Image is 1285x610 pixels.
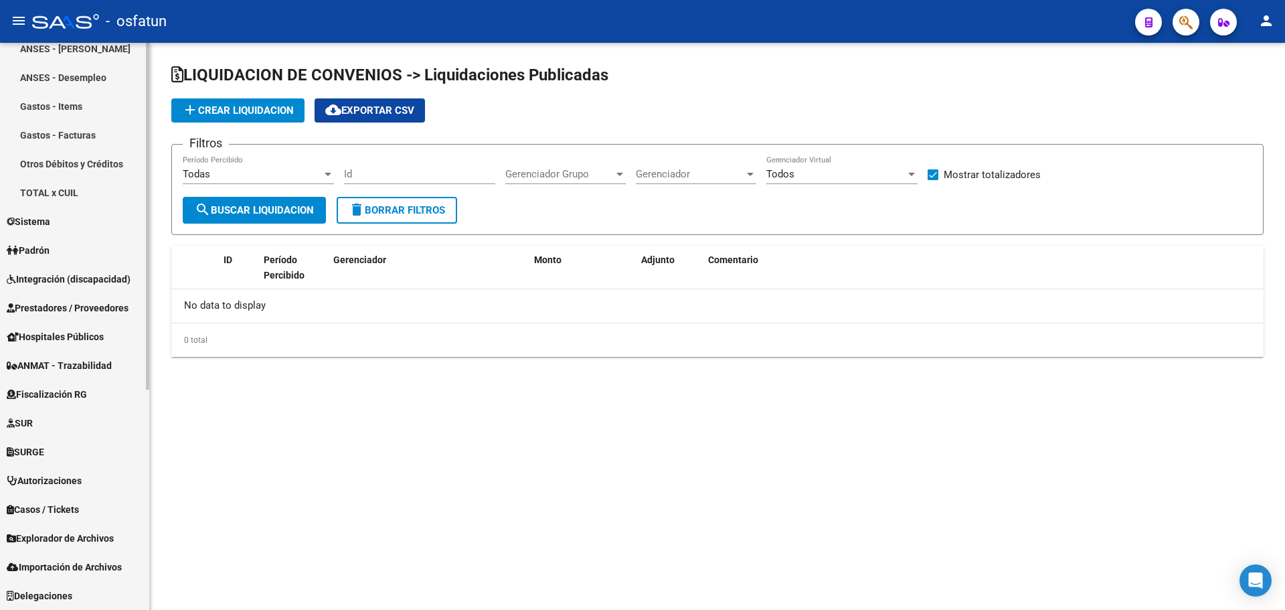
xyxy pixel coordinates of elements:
[328,246,529,305] datatable-header-cell: Gerenciador
[641,254,675,265] span: Adjunto
[7,560,122,575] span: Importación de Archivos
[337,197,457,224] button: Borrar Filtros
[171,289,1264,323] div: No data to display
[636,246,703,305] datatable-header-cell: Adjunto
[182,104,294,117] span: Crear Liquidacion
[944,167,1041,183] span: Mostrar totalizadores
[7,445,44,459] span: SURGE
[534,254,562,265] span: Monto
[171,323,1264,357] div: 0 total
[171,66,608,84] span: LIQUIDACION DE CONVENIOS -> Liquidaciones Publicadas
[703,246,1264,305] datatable-header-cell: Comentario
[636,168,744,180] span: Gerenciador
[7,329,104,344] span: Hospitales Públicos
[315,98,425,123] button: Exportar CSV
[171,98,305,123] button: Crear Liquidacion
[11,13,27,29] mat-icon: menu
[7,272,131,287] span: Integración (discapacidad)
[708,254,758,265] span: Comentario
[333,254,386,265] span: Gerenciador
[183,168,210,180] span: Todas
[325,102,341,118] mat-icon: cloud_download
[349,202,365,218] mat-icon: delete
[7,589,72,603] span: Delegaciones
[7,416,33,431] span: SUR
[1258,13,1274,29] mat-icon: person
[7,243,50,258] span: Padrón
[195,202,211,218] mat-icon: search
[258,246,309,305] datatable-header-cell: Período Percibido
[7,301,128,315] span: Prestadores / Proveedores
[349,204,445,216] span: Borrar Filtros
[7,473,82,488] span: Autorizaciones
[182,102,198,118] mat-icon: add
[505,168,614,180] span: Gerenciador Grupo
[195,204,314,216] span: Buscar Liquidacion
[106,7,167,36] span: - osfatun
[183,197,326,224] button: Buscar Liquidacion
[7,531,114,546] span: Explorador de Archivos
[224,254,232,265] span: ID
[1239,564,1272,597] div: Open Intercom Messenger
[7,358,112,373] span: ANMAT - Trazabilidad
[766,168,794,180] span: Todos
[218,246,258,305] datatable-header-cell: ID
[325,104,414,117] span: Exportar CSV
[7,387,87,402] span: Fiscalización RG
[264,254,305,281] span: Período Percibido
[183,134,229,153] h3: Filtros
[7,214,50,229] span: Sistema
[529,246,636,305] datatable-header-cell: Monto
[7,502,79,517] span: Casos / Tickets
